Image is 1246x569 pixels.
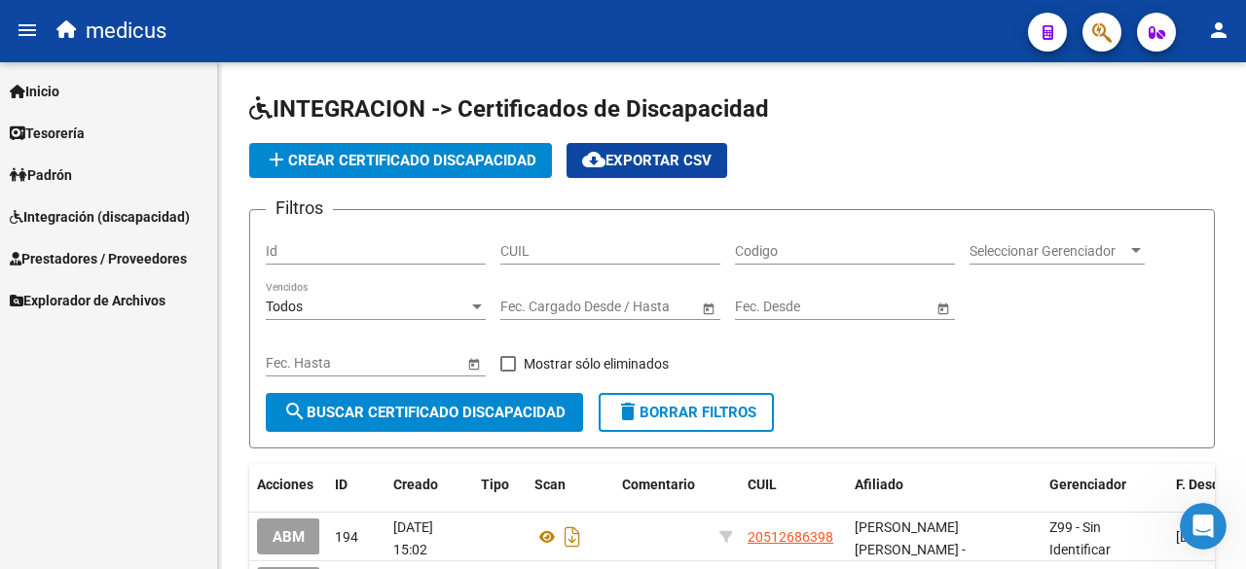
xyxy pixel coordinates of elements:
span: [PERSON_NAME] [PERSON_NAME] - [855,519,966,557]
h3: Filtros [266,195,333,222]
button: Open calendar [698,298,718,318]
mat-icon: cloud_download [582,148,605,171]
span: Tipo [481,477,509,492]
mat-icon: delete [616,400,640,423]
span: Todos [266,299,303,314]
datatable-header-cell: Acciones [249,464,327,506]
span: Gerenciador [1049,477,1126,492]
span: ABM [273,528,305,546]
span: Integración (discapacidad) [10,206,190,228]
mat-icon: menu [16,18,39,42]
span: Explorador de Archivos [10,290,165,311]
button: Crear Certificado Discapacidad [249,143,552,178]
datatable-header-cell: ID [327,464,385,506]
span: Padrón [10,164,72,186]
input: Fecha inicio [735,299,806,315]
datatable-header-cell: CUIL [740,464,847,506]
mat-icon: person [1207,18,1230,42]
iframe: Intercom live chat [1180,503,1227,550]
input: Fecha inicio [266,355,337,372]
button: Open calendar [463,353,484,373]
span: INTEGRACION -> Certificados de Discapacidad [249,95,769,123]
input: Fecha fin [588,299,683,315]
span: Afiliado [855,477,903,492]
span: Tesorería [10,123,85,144]
datatable-header-cell: Creado [385,464,473,506]
span: 194 [335,529,358,545]
datatable-header-cell: Afiliado [847,464,1042,506]
span: Seleccionar Gerenciador [970,243,1127,260]
input: Fecha fin [353,355,449,372]
input: Fecha fin [823,299,918,315]
span: Inicio [10,81,59,102]
span: Acciones [257,477,313,492]
button: Exportar CSV [567,143,727,178]
button: Buscar Certificado Discapacidad [266,393,583,432]
span: Buscar Certificado Discapacidad [283,404,566,421]
span: Z99 - Sin Identificar [1049,519,1111,557]
mat-icon: search [283,400,307,423]
span: Scan [534,477,566,492]
span: [DATE] 15:02 [393,519,433,557]
datatable-header-cell: Scan [527,464,614,506]
span: Creado [393,477,438,492]
span: [DATE] [1176,529,1216,545]
span: Borrar Filtros [616,404,756,421]
datatable-header-cell: Tipo [473,464,527,506]
button: Open calendar [933,298,953,318]
span: ID [335,477,348,492]
span: Crear Certificado Discapacidad [265,152,536,169]
button: ABM [257,518,320,554]
datatable-header-cell: Gerenciador [1042,464,1168,506]
span: Mostrar sólo eliminados [524,352,669,375]
span: CUIL [748,477,777,492]
input: Fecha inicio [500,299,571,315]
span: F. Desde [1176,477,1228,492]
span: 20512686398 [748,529,833,545]
span: medicus [86,10,166,53]
button: Borrar Filtros [599,393,774,432]
span: Exportar CSV [582,152,712,169]
mat-icon: add [265,148,288,171]
span: Prestadores / Proveedores [10,248,187,269]
i: Descargar documento [560,521,585,552]
span: Comentario [622,477,695,492]
datatable-header-cell: Comentario [614,464,712,506]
